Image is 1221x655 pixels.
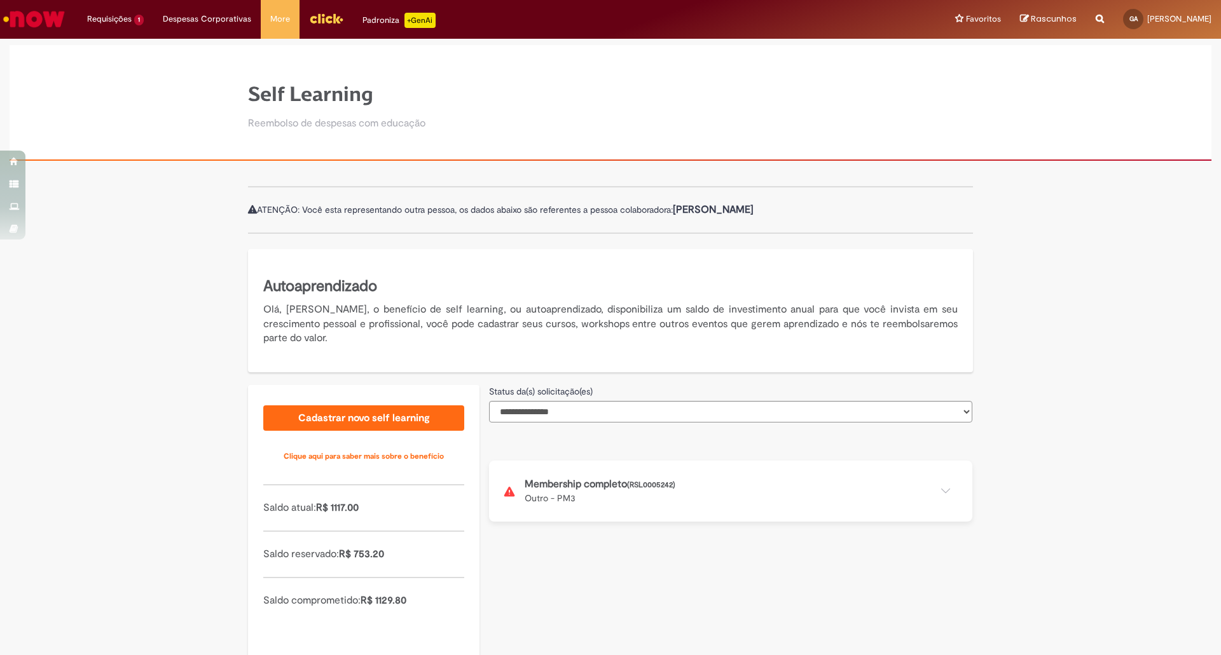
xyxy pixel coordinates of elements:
[966,13,1001,25] span: Favoritos
[309,9,343,28] img: click_logo_yellow_360x200.png
[263,501,464,515] p: Saldo atual:
[339,548,384,560] span: R$ 753.20
[270,13,290,25] span: More
[263,443,464,469] a: Clique aqui para saber mais sobre o benefício
[1020,13,1077,25] a: Rascunhos
[489,385,593,398] label: Status da(s) solicitação(es)
[263,547,464,562] p: Saldo reservado:
[1,6,67,32] img: ServiceNow
[248,118,425,130] h2: Reembolso de despesas com educação
[134,15,144,25] span: 1
[1129,15,1138,23] span: GA
[263,593,464,608] p: Saldo comprometido:
[263,302,958,346] p: Olá, [PERSON_NAME], o benefício de self learning, ou autoaprendizado, disponibiliza um saldo de i...
[362,13,436,28] div: Padroniza
[163,13,251,25] span: Despesas Corporativas
[1031,13,1077,25] span: Rascunhos
[248,186,973,234] div: ATENÇÃO: Você esta representando outra pessoa, os dados abaixo são referentes a pessoa colaboradora:
[404,13,436,28] p: +GenAi
[263,276,958,297] h5: Autoaprendizado
[316,501,359,514] span: R$ 1117.00
[1147,13,1211,24] span: [PERSON_NAME]
[248,83,425,105] h1: Self Learning
[673,203,754,216] b: [PERSON_NAME]
[263,405,464,431] a: Cadastrar novo self learning
[361,594,406,607] span: R$ 1129.80
[87,13,132,25] span: Requisições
